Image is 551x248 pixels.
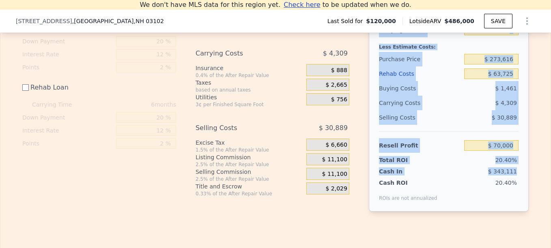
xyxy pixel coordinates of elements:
[196,147,303,153] div: 1.5% of the After Repair Value
[196,101,303,108] div: 3¢ per Finished Square Foot
[196,64,303,72] div: Insurance
[196,182,303,190] div: Title and Escrow
[196,168,303,176] div: Selling Commission
[196,46,286,61] div: Carrying Costs
[32,98,85,111] div: Carrying Time
[323,46,348,61] span: $ 4,309
[488,168,517,175] span: $ 343,111
[495,100,517,106] span: $ 4,309
[22,48,113,61] div: Interest Rate
[409,17,444,25] span: Lotside ARV
[284,1,320,9] span: Check here
[379,167,430,175] div: Cash In
[379,110,461,125] div: Selling Costs
[133,18,164,24] span: , NH 03102
[22,124,113,137] div: Interest Rate
[379,156,430,164] div: Total ROI
[322,171,347,178] span: $ 11,100
[196,121,286,135] div: Selling Costs
[88,98,176,111] div: 6 months
[366,17,396,25] span: $120,000
[196,139,303,147] div: Excise Tax
[22,61,113,74] div: Points
[22,80,113,95] label: Rehab Loan
[22,111,113,124] div: Down Payment
[196,72,303,79] div: 0.4% of the After Repair Value
[379,179,437,187] div: Cash ROI
[495,157,517,163] span: 20.40%
[495,180,517,186] span: 20.40%
[22,35,113,48] div: Down Payment
[492,114,517,121] span: $ 30,889
[16,17,72,25] span: [STREET_ADDRESS]
[325,81,347,89] span: $ 2,665
[379,52,461,66] div: Purchase Price
[325,185,347,192] span: $ 2,029
[325,141,347,149] span: $ 6,660
[196,93,303,101] div: Utilities
[327,17,366,25] span: Last Sold for
[379,138,461,153] div: Resell Profit
[196,190,303,197] div: 0.33% of the After Repair Value
[379,81,461,96] div: Buying Costs
[484,14,512,28] button: SAVE
[196,161,303,168] div: 2.5% of the After Repair Value
[331,67,347,74] span: $ 888
[319,121,348,135] span: $ 30,889
[196,79,303,87] div: Taxes
[22,137,113,150] div: Points
[444,18,474,24] span: $486,000
[379,37,519,52] div: Less Estimate Costs:
[196,87,303,93] div: based on annual taxes
[519,13,535,29] button: Show Options
[379,66,461,81] div: Rehab Costs
[495,85,517,92] span: $ 1,461
[379,187,437,201] div: ROIs are not annualized
[22,84,29,91] input: Rehab Loan
[379,96,430,110] div: Carrying Costs
[331,96,347,103] span: $ 756
[72,17,164,25] span: , [GEOGRAPHIC_DATA]
[196,153,303,161] div: Listing Commission
[322,156,347,163] span: $ 11,100
[196,176,303,182] div: 2.5% of the After Repair Value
